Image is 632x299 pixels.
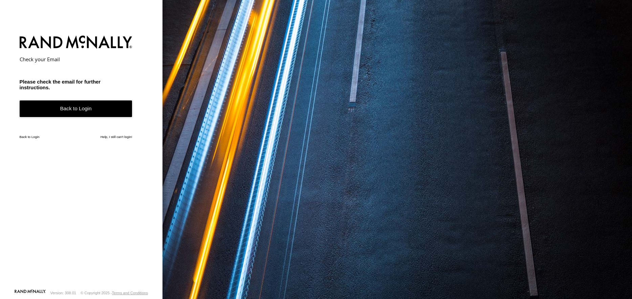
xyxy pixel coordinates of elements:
a: Back to Login [20,135,40,139]
img: Rand McNally [20,34,132,51]
div: © Copyright 2025 - [81,291,148,295]
h2: Check your Email [20,56,132,63]
a: Back to Login [20,100,132,117]
a: Terms and Conditions [112,291,148,295]
h3: Please check the email for further instructions. [20,79,132,90]
a: Visit our Website [15,290,46,296]
a: Help, I still can't login! [101,135,132,139]
div: Version: 308.01 [50,291,76,295]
